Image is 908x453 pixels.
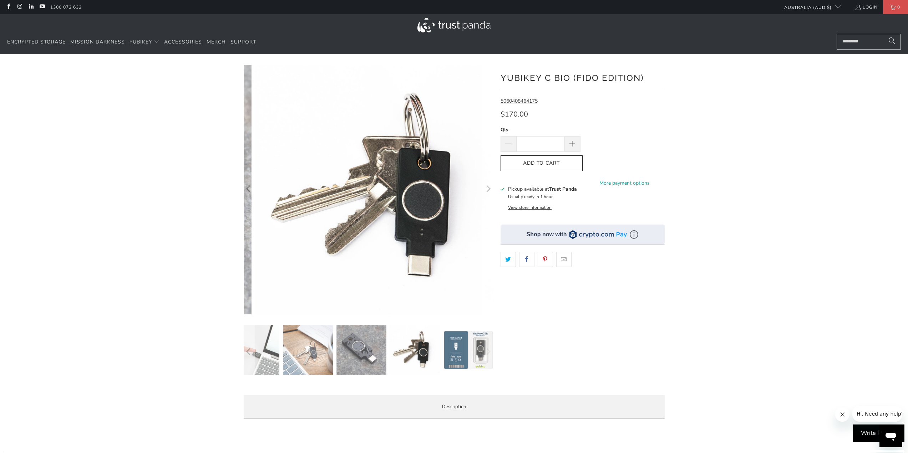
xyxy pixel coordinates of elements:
span: Mission Darkness [70,38,125,45]
a: Share this on Twitter [501,252,516,267]
span: Support [230,38,256,45]
iframe: Message from company [852,406,902,422]
span: $170.00 [501,109,528,119]
img: YubiKey C Bio (FIDO Edition) - Trust Panda [390,325,440,375]
img: YubiKey C Bio (FIDO Edition) - Trust Panda [229,325,279,375]
button: Previous [243,325,255,379]
a: Merch [207,34,226,51]
button: Search [883,34,901,50]
span: Accessories [164,38,202,45]
button: Next [482,65,494,314]
nav: Translation missing: en.navigation.header.main_nav [7,34,256,51]
input: Search... [837,34,901,50]
a: Encrypted Storage [7,34,66,51]
img: Trust Panda Australia [417,18,491,32]
a: Share this on Pinterest [538,252,553,267]
div: Shop now with [527,231,567,238]
b: Trust Panda [549,186,577,192]
button: Previous [243,65,255,314]
a: Support [230,34,256,51]
small: Usually ready in 1 hour [508,194,553,200]
a: Accessories [164,34,202,51]
h1: YubiKey C Bio (FIDO Edition) [501,70,665,84]
span: YubiKey [130,38,152,45]
span: Hi. Need any help? [4,5,51,11]
a: Mission Darkness [70,34,125,51]
img: YubiKey C Bio (FIDO Edition) - Trust Panda [336,325,386,375]
label: Qty [501,126,580,134]
img: YubiKey C Bio (FIDO Edition) - Trust Panda [283,325,333,375]
a: More payment options [585,179,665,187]
button: View store information [508,205,552,210]
iframe: Close message [835,407,849,422]
span: Encrypted Storage [7,38,66,45]
a: Trust Panda Australia on LinkedIn [28,4,34,10]
span: Merch [207,38,226,45]
a: Login [855,3,878,11]
tcxspan: Call 5060408464175 via 3CX [501,98,538,104]
img: YubiKey C Bio (FIDO Edition) - Trust Panda [443,325,493,375]
span: Add to Cart [508,160,575,166]
a: Trust Panda Australia on Instagram [16,4,22,10]
a: Trust Panda Australia on Facebook [5,4,11,10]
button: Add to Cart [501,155,583,171]
summary: YubiKey [130,34,159,51]
a: 1300 072 632 [50,3,82,11]
button: Next [482,325,494,379]
a: YubiKey C Bio (FIDO Edition) - Trust Panda [255,65,504,314]
a: Email this to a friend [556,252,572,267]
h3: Pickup available at [508,185,577,193]
iframe: Button to launch messaging window [879,424,902,447]
iframe: Reviews Widget [501,279,665,303]
div: Write Review [853,424,904,442]
a: Share this on Facebook [519,252,534,267]
a: Trust Panda Australia on YouTube [39,4,45,10]
label: Description [244,395,665,419]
